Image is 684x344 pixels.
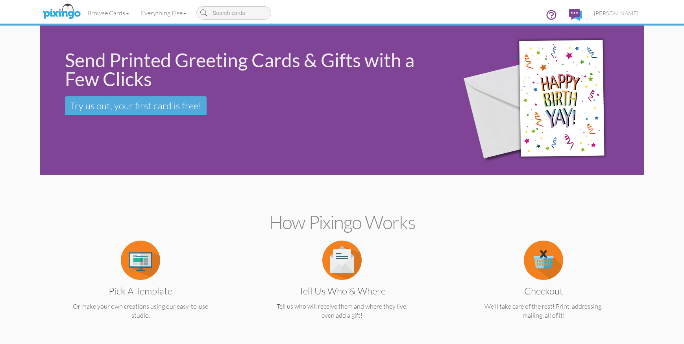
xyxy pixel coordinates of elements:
a: Pick a Template Or make your own creations using our easy-to-use studio. [55,256,226,320]
a: Try us out, your first card is free! [65,96,207,115]
h2: How Pixingo works [54,212,630,233]
input: Search cards [196,6,271,20]
img: pixingo logo [41,2,83,22]
p: We'll take care of the rest! Print, addressing, mailing, all of it! [458,302,629,320]
h3: Tell us Who & Where [263,286,421,296]
p: Tell us who will receive them and where they live, even add a gift! [257,302,427,320]
img: comments.svg [569,9,582,21]
h3: Checkout [464,286,623,296]
p: Or make your own creations using our easy-to-use studio. [55,302,226,320]
img: item.alt [121,241,160,280]
span: [PERSON_NAME] [594,10,638,17]
a: Everything Else [135,3,192,23]
img: item.alt [322,241,362,280]
span: Try us out, your first card is free! [70,100,202,112]
img: item.alt [524,241,563,280]
a: Tell us Who & Where Tell us who will receive them and where they live, even add a gift! [257,256,427,320]
div: Send Printed Greeting Cards & Gifts with a Few Clicks [65,51,436,88]
a: [PERSON_NAME] [588,3,644,23]
h3: Pick a Template [61,286,220,296]
a: Browse Cards [81,3,135,23]
a: Checkout We'll take care of the rest! Print, addressing, mailing, all of it! [458,256,629,320]
img: 942c5090-71ba-4bfc-9a92-ca782dcda692.png [449,15,639,186]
